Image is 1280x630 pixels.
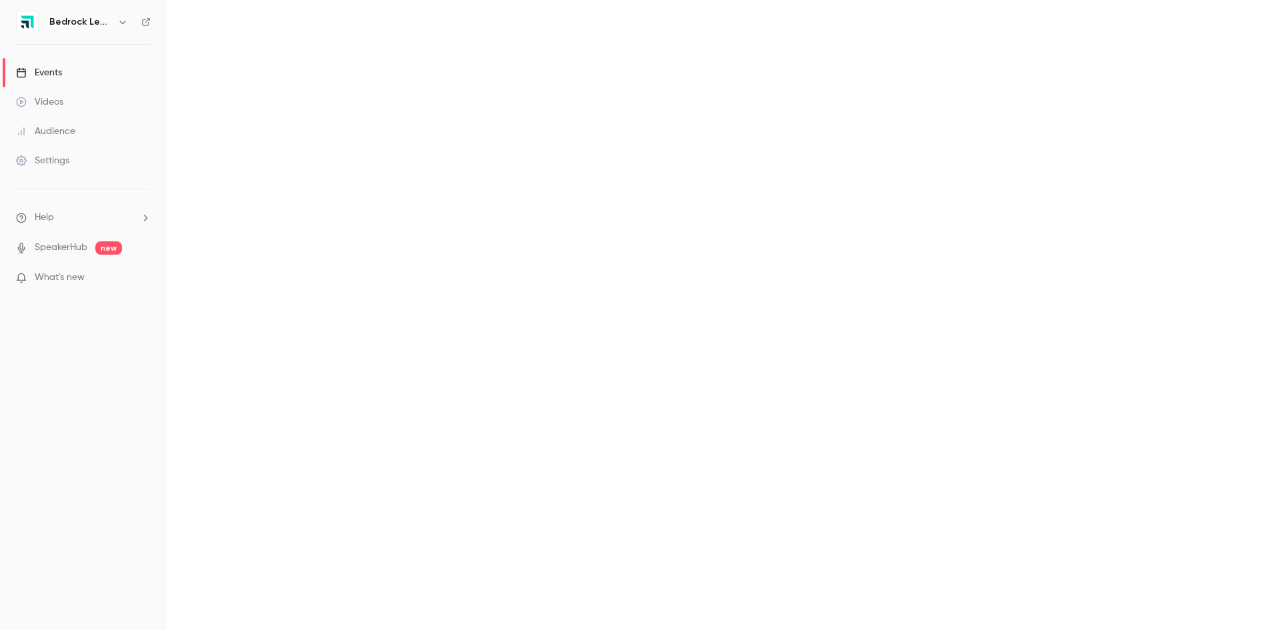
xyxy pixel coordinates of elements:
[35,211,54,225] span: Help
[16,125,75,138] div: Audience
[95,241,122,255] span: new
[35,271,85,285] span: What's new
[16,211,151,225] li: help-dropdown-opener
[49,15,112,29] h6: Bedrock Learning
[16,154,69,167] div: Settings
[16,95,63,109] div: Videos
[17,11,38,33] img: Bedrock Learning
[16,66,62,79] div: Events
[35,241,87,255] a: SpeakerHub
